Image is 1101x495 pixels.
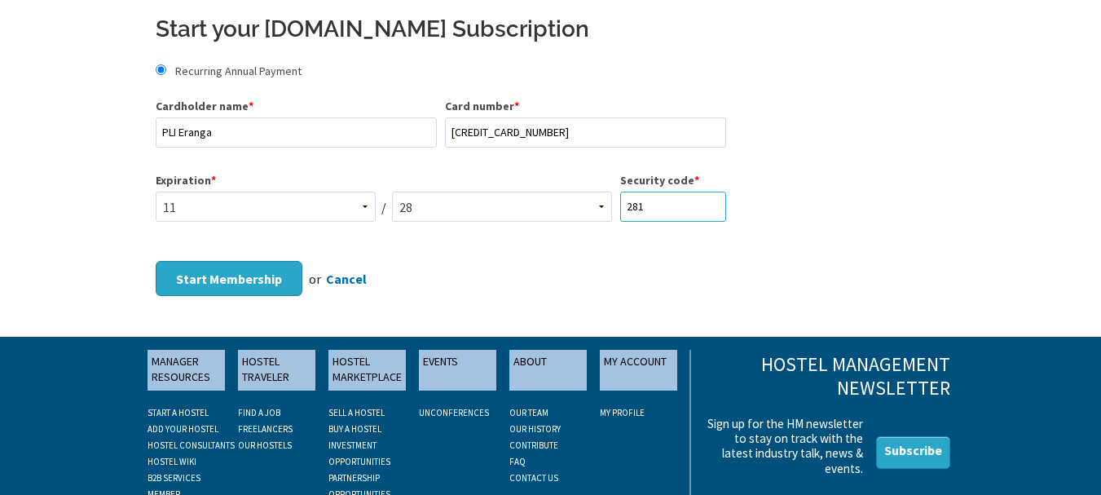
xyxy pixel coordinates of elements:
[211,173,216,188] span: This field is required.
[321,269,372,289] button: Cancel
[148,423,218,435] a: ADD YOUR HOSTEL
[509,407,548,418] a: OUR TEAM
[249,99,253,113] span: This field is required.
[328,423,381,435] a: BUY A HOSTEL
[148,440,235,451] a: HOSTEL CONSULTANTS
[238,407,280,418] a: FIND A JOB
[876,436,950,469] a: Subscribe
[309,271,321,287] span: or
[509,456,526,467] a: FAQ
[600,350,677,391] a: MY ACCOUNT
[514,99,519,113] span: This field is required.
[148,407,209,418] a: START A HOSTEL
[175,63,302,80] label: Recurring Annual Payment
[328,350,406,391] a: HOSTEL MARKETPLACE
[702,417,863,476] p: Sign up for the HM newsletter to stay on track with the latest industry talk, news & events.
[509,472,558,484] a: CONTACT US
[419,407,489,418] a: UNCONFERENCES
[156,98,437,115] label: Cardholder name
[328,440,390,467] a: INVESTMENT OPPORTUNITIES
[509,440,558,451] a: CONTRIBUTE
[445,98,726,115] label: Card number
[419,350,496,391] a: EVENTS
[702,353,949,400] h3: Hostel Management Newsletter
[509,350,587,391] a: ABOUT
[148,472,200,484] a: B2B SERVICES
[238,423,293,435] a: FREELANCERS
[156,261,302,296] button: Start Membership
[376,201,392,214] span: /
[238,440,292,451] a: OUR HOSTELS
[156,172,376,189] label: Expiration
[148,350,225,391] a: MANAGER RESOURCES
[156,15,589,42] span: Start your [DOMAIN_NAME] Subscription
[148,456,196,467] a: HOSTEL WIKI
[600,407,645,418] a: My Profile
[328,407,385,418] a: SELL A HOSTEL
[694,173,699,188] span: This field is required.
[620,172,726,189] label: Security code
[238,350,315,391] a: HOSTEL TRAVELER
[509,423,561,435] a: OUR HISTORY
